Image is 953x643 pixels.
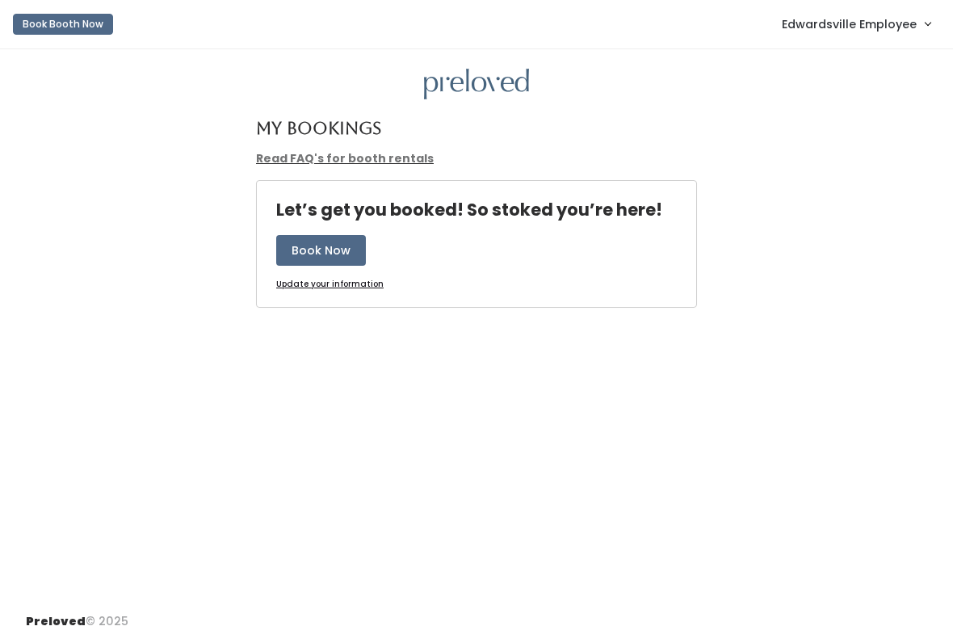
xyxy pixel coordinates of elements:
[782,15,917,33] span: Edwardsville Employee
[13,6,113,42] a: Book Booth Now
[276,278,384,290] u: Update your information
[276,235,366,266] button: Book Now
[256,119,381,137] h4: My Bookings
[13,14,113,35] button: Book Booth Now
[766,6,947,41] a: Edwardsville Employee
[26,600,128,630] div: © 2025
[26,613,86,629] span: Preloved
[276,279,384,291] a: Update your information
[424,69,529,100] img: preloved logo
[276,200,662,219] h4: Let’s get you booked! So stoked you’re here!
[256,150,434,166] a: Read FAQ's for booth rentals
